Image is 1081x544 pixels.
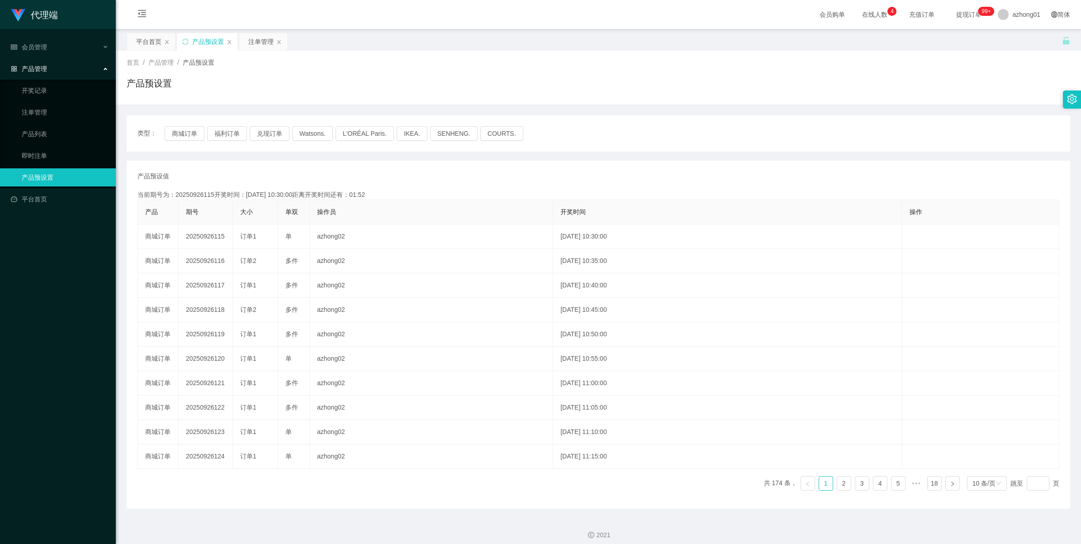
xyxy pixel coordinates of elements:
td: 商城订单 [138,273,179,298]
td: azhong02 [310,249,553,273]
td: [DATE] 10:30:00 [553,224,902,249]
i: 图标: copyright [588,532,594,538]
a: 产品列表 [22,125,109,143]
span: 订单1 [240,330,256,338]
a: 注单管理 [22,103,109,121]
span: 多件 [285,257,298,264]
i: 图标: sync [182,38,189,45]
td: 商城订单 [138,347,179,371]
span: 充值订单 [905,11,939,18]
li: 5 [891,476,906,491]
button: 兑现订单 [250,126,289,141]
span: 订单1 [240,404,256,411]
a: 1 [819,477,833,490]
a: 代理端 [11,11,58,18]
div: 2021 [123,530,1074,540]
span: 订单1 [240,282,256,289]
td: 20250926115 [179,224,233,249]
button: L'ORÉAL Paris. [336,126,394,141]
a: 开奖记录 [22,81,109,100]
td: 20250926116 [179,249,233,273]
td: 20250926123 [179,420,233,444]
button: COURTS. [480,126,523,141]
td: 20250926117 [179,273,233,298]
td: 商城订单 [138,444,179,469]
span: 单 [285,233,292,240]
span: 产品管理 [11,65,47,72]
span: 类型： [137,126,165,141]
a: 18 [928,477,941,490]
span: 提现订单 [952,11,986,18]
span: 多件 [285,379,298,387]
i: 图标: global [1051,11,1057,18]
td: [DATE] 11:15:00 [553,444,902,469]
span: 单 [285,428,292,435]
span: 开奖时间 [560,208,586,215]
span: 大小 [240,208,253,215]
span: 期号 [186,208,199,215]
i: 图标: left [805,481,811,487]
a: 4 [873,477,887,490]
span: 会员管理 [11,43,47,51]
span: 产品 [145,208,158,215]
h1: 代理端 [31,0,58,29]
a: 2 [837,477,851,490]
span: 单 [285,355,292,362]
div: 10 条/页 [972,477,996,490]
span: 订单1 [240,233,256,240]
button: 福利订单 [207,126,247,141]
span: 操作 [910,208,922,215]
sup: 1207 [978,7,994,16]
span: / [177,59,179,66]
a: 图标: dashboard平台首页 [11,190,109,208]
td: 20250926120 [179,347,233,371]
span: 订单1 [240,379,256,387]
i: 图标: unlock [1062,37,1070,45]
td: azhong02 [310,347,553,371]
td: 商城订单 [138,371,179,396]
div: 注单管理 [248,33,274,50]
span: ••• [909,476,924,491]
td: 商城订单 [138,322,179,347]
td: [DATE] 10:40:00 [553,273,902,298]
td: 商城订单 [138,420,179,444]
span: 订单1 [240,453,256,460]
span: 首页 [127,59,139,66]
span: 产品预设置 [183,59,214,66]
td: 20250926124 [179,444,233,469]
td: 商城订单 [138,298,179,322]
i: 图标: menu-fold [127,0,157,29]
i: 图标: close [227,39,232,45]
span: 订单2 [240,257,256,264]
td: 20250926119 [179,322,233,347]
td: azhong02 [310,396,553,420]
i: 图标: table [11,44,17,50]
span: 在线人数 [858,11,892,18]
span: 单双 [285,208,298,215]
td: [DATE] 11:00:00 [553,371,902,396]
div: 平台首页 [136,33,161,50]
td: azhong02 [310,371,553,396]
h1: 产品预设置 [127,76,172,90]
a: 产品预设置 [22,168,109,186]
span: 订单1 [240,355,256,362]
td: 商城订单 [138,224,179,249]
td: azhong02 [310,444,553,469]
span: 单 [285,453,292,460]
i: 图标: right [950,481,955,487]
td: azhong02 [310,224,553,249]
td: azhong02 [310,420,553,444]
button: Watsons. [292,126,333,141]
span: 操作员 [317,208,336,215]
span: 产品管理 [148,59,174,66]
span: 多件 [285,282,298,289]
img: logo.9652507e.png [11,9,25,22]
a: 3 [855,477,869,490]
span: 多件 [285,330,298,338]
td: 商城订单 [138,396,179,420]
a: 5 [891,477,905,490]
